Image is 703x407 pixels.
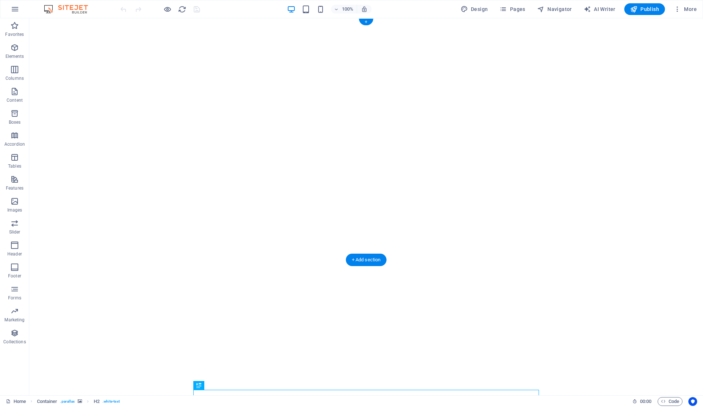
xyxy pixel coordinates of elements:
span: Pages [499,5,525,13]
p: Accordion [4,141,25,147]
button: Publish [624,3,665,15]
img: Editor Logo [42,5,97,14]
button: Click here to leave preview mode and continue editing [163,5,172,14]
p: Slider [9,229,21,235]
span: Navigator [537,5,572,13]
p: Elements [5,53,24,59]
span: Design [461,5,488,13]
p: Collections [3,339,26,345]
span: More [674,5,697,13]
span: Click to select. Double-click to edit [37,397,57,406]
p: Images [7,207,22,213]
i: This element contains a background [78,399,82,403]
a: Click to cancel selection. Double-click to open Pages [6,397,26,406]
button: Navigator [534,3,575,15]
p: Content [7,97,23,103]
h6: 100% [342,5,354,14]
button: reload [178,5,186,14]
p: Columns [5,75,24,81]
span: : [645,399,646,404]
span: . white-text [103,397,120,406]
span: . parallax [60,397,75,406]
button: More [671,3,700,15]
button: 100% [331,5,357,14]
span: Click to select. Double-click to edit [94,397,100,406]
p: Forms [8,295,21,301]
div: + Add section [346,254,387,266]
div: Design (Ctrl+Alt+Y) [458,3,491,15]
p: Boxes [9,119,21,125]
span: AI Writer [584,5,615,13]
span: Code [661,397,679,406]
i: On resize automatically adjust zoom level to fit chosen device. [361,6,368,12]
button: Usercentrics [688,397,697,406]
p: Tables [8,163,21,169]
button: Pages [496,3,528,15]
p: Features [6,185,23,191]
div: + [359,19,373,25]
p: Footer [8,273,21,279]
button: Code [658,397,682,406]
h6: Session time [632,397,652,406]
p: Favorites [5,31,24,37]
p: Marketing [4,317,25,323]
span: Publish [630,5,659,13]
button: AI Writer [581,3,618,15]
nav: breadcrumb [37,397,120,406]
p: Header [7,251,22,257]
i: Reload page [178,5,186,14]
button: Design [458,3,491,15]
span: 00 00 [640,397,651,406]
